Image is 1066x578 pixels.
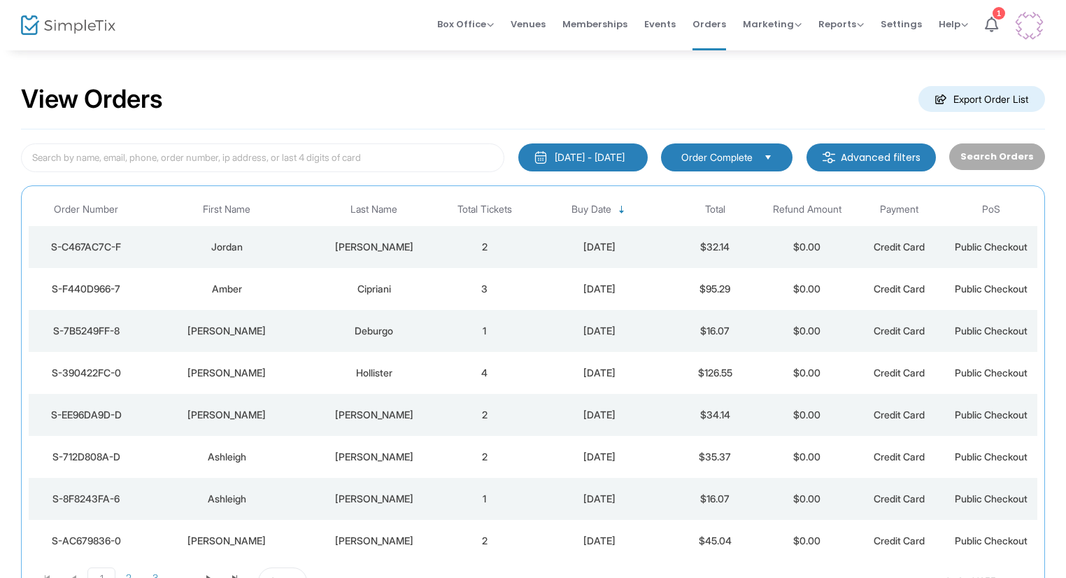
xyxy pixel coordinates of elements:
td: $35.37 [669,436,761,478]
div: S-8F8243FA-6 [32,492,141,506]
td: 2 [439,436,531,478]
td: $0.00 [761,226,853,268]
td: $95.29 [669,268,761,310]
th: Refund Amount [761,193,853,226]
td: $0.00 [761,352,853,394]
td: $126.55 [669,352,761,394]
div: Ashleigh [148,492,306,506]
td: $0.00 [761,268,853,310]
td: $0.00 [761,520,853,562]
div: Meaghan [148,534,306,548]
span: Credit Card [874,367,925,379]
div: S-EE96DA9D-D [32,408,141,422]
h2: View Orders [21,84,163,115]
input: Search by name, email, phone, order number, ip address, or last 4 digits of card [21,143,504,172]
div: Driscoll [313,534,435,548]
m-button: Export Order List [918,86,1045,112]
td: $45.04 [669,520,761,562]
div: Ann [148,366,306,380]
div: 9/17/2025 [534,240,666,254]
div: Hollister [313,366,435,380]
td: 4 [439,352,531,394]
td: $0.00 [761,478,853,520]
img: filter [822,150,836,164]
div: S-AC679836-0 [32,534,141,548]
div: Natalie [148,408,306,422]
span: Credit Card [874,535,925,547]
td: 2 [439,226,531,268]
img: monthly [534,150,548,164]
td: $0.00 [761,436,853,478]
div: Cipriani [313,282,435,296]
div: 1 [993,7,1005,20]
div: S-7B5249FF-8 [32,324,141,338]
div: 9/17/2025 [534,324,666,338]
div: 9/17/2025 [534,534,666,548]
td: $0.00 [761,394,853,436]
span: Public Checkout [955,493,1028,505]
span: Memberships [562,6,627,42]
span: Public Checkout [955,325,1028,337]
span: First Name [203,204,250,216]
span: Credit Card [874,409,925,421]
div: S-F440D966-7 [32,282,141,296]
div: 9/17/2025 [534,450,666,464]
td: 1 [439,478,531,520]
span: Payment [880,204,918,216]
div: S-390422FC-0 [32,366,141,380]
span: Sortable [616,204,627,216]
div: Williamson [313,450,435,464]
span: Help [939,17,968,31]
button: [DATE] - [DATE] [518,143,648,171]
span: Public Checkout [955,451,1028,463]
div: Deburgo [313,324,435,338]
span: Credit Card [874,493,925,505]
td: $34.14 [669,394,761,436]
span: Order Number [54,204,118,216]
div: Ashleigh [148,450,306,464]
td: 3 [439,268,531,310]
div: S-C467AC7C-F [32,240,141,254]
span: Credit Card [874,325,925,337]
td: $32.14 [669,226,761,268]
td: 2 [439,520,531,562]
div: [DATE] - [DATE] [555,150,625,164]
span: Reports [818,17,864,31]
span: Public Checkout [955,283,1028,295]
div: 9/17/2025 [534,366,666,380]
span: Public Checkout [955,535,1028,547]
button: Select [758,150,778,165]
div: Williamson [313,492,435,506]
span: Credit Card [874,241,925,253]
span: Public Checkout [955,367,1028,379]
span: Public Checkout [955,409,1028,421]
span: Buy Date [571,204,611,216]
td: $16.07 [669,310,761,352]
div: 9/17/2025 [534,408,666,422]
span: Credit Card [874,451,925,463]
th: Total Tickets [439,193,531,226]
div: S-712D808A-D [32,450,141,464]
span: Last Name [350,204,397,216]
span: Order Complete [681,150,753,164]
td: 1 [439,310,531,352]
td: 2 [439,394,531,436]
span: Orders [692,6,726,42]
span: Venues [511,6,546,42]
span: Public Checkout [955,241,1028,253]
div: Jordan [148,240,306,254]
div: 9/17/2025 [534,282,666,296]
span: Events [644,6,676,42]
m-button: Advanced filters [806,143,936,171]
td: $16.07 [669,478,761,520]
span: Marketing [743,17,802,31]
td: $0.00 [761,310,853,352]
div: Hyler [313,240,435,254]
span: Settings [881,6,922,42]
span: Credit Card [874,283,925,295]
div: Davis [313,408,435,422]
span: Box Office [437,17,494,31]
span: PoS [982,204,1000,216]
th: Total [669,193,761,226]
div: 9/17/2025 [534,492,666,506]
